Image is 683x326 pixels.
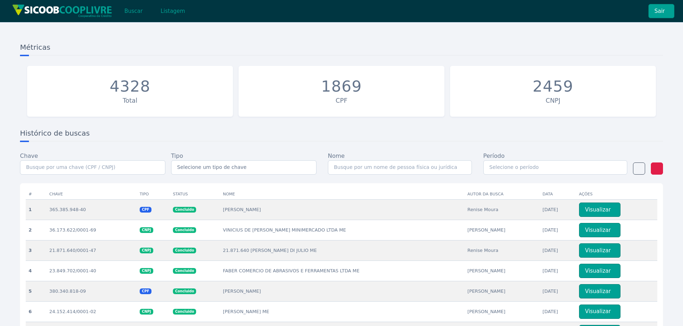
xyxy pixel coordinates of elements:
th: 1 [26,199,46,220]
th: Nome [220,189,465,200]
span: Concluido [173,288,196,294]
td: 23.849.702/0001-40 [46,261,137,281]
td: [PERSON_NAME] [220,281,465,301]
th: 3 [26,240,46,261]
td: [PERSON_NAME] [220,199,465,220]
input: Busque por uma chave (CPF / CNPJ) [20,160,165,175]
div: 1869 [321,77,362,96]
th: 6 [26,301,46,322]
span: Concluido [173,309,196,315]
span: CNPJ [140,227,153,233]
label: Período [483,152,505,160]
span: CPF [140,207,151,213]
th: # [26,189,46,200]
td: 36.173.622/0001-69 [46,220,137,240]
div: 4328 [110,77,150,96]
span: CNPJ [140,268,153,274]
h3: Histórico de buscas [20,128,663,141]
div: Total [31,96,229,105]
td: [PERSON_NAME] [465,281,540,301]
td: [PERSON_NAME] [465,301,540,322]
div: CNPJ [454,96,652,105]
td: VINICIUS DE [PERSON_NAME] MINIMERCADO LTDA ME [220,220,465,240]
button: Visualizar [579,203,620,217]
td: Renise Moura [465,240,540,261]
span: Concluido [173,248,196,253]
th: 4 [26,261,46,281]
td: [PERSON_NAME] ME [220,301,465,322]
button: Listagem [154,4,191,18]
td: 380.340.818-09 [46,281,137,301]
button: Visualizar [579,284,620,298]
td: Renise Moura [465,199,540,220]
button: Sair [648,4,674,18]
div: CPF [242,96,441,105]
button: Visualizar [579,264,620,278]
td: 21.871.640 [PERSON_NAME] DI JULIO ME [220,240,465,261]
span: CPF [140,288,151,294]
label: Nome [328,152,345,160]
label: Tipo [171,152,183,160]
th: Status [170,189,220,200]
td: [DATE] [540,199,576,220]
button: Visualizar [579,305,620,319]
input: Selecione o período [483,160,627,175]
td: 365.385.948-40 [46,199,137,220]
span: Concluido [173,207,196,213]
h3: Métricas [20,42,663,55]
input: Busque por um nome de pessoa física ou jurídica [328,160,472,175]
td: FABER COMERCIO DE ABRASIVOS E FERRAMENTAS LTDA ME [220,261,465,281]
td: [DATE] [540,220,576,240]
th: 5 [26,281,46,301]
span: CNPJ [140,309,153,315]
span: CNPJ [140,248,153,253]
td: [DATE] [540,240,576,261]
th: Tipo [137,189,170,200]
button: Visualizar [579,243,620,258]
th: 2 [26,220,46,240]
td: [DATE] [540,261,576,281]
span: Concluido [173,268,196,274]
td: [DATE] [540,301,576,322]
button: Visualizar [579,223,620,237]
td: [PERSON_NAME] [465,220,540,240]
label: Chave [20,152,38,160]
th: Data [540,189,576,200]
th: Chave [46,189,137,200]
td: [PERSON_NAME] [465,261,540,281]
td: 24.152.414/0001-02 [46,301,137,322]
th: Ações [576,189,657,200]
th: Autor da busca [465,189,540,200]
td: [DATE] [540,281,576,301]
img: img/sicoob_cooplivre.png [12,4,112,18]
div: 2459 [533,77,573,96]
td: 21.871.640/0001-47 [46,240,137,261]
button: Buscar [118,4,149,18]
span: Concluido [173,227,196,233]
